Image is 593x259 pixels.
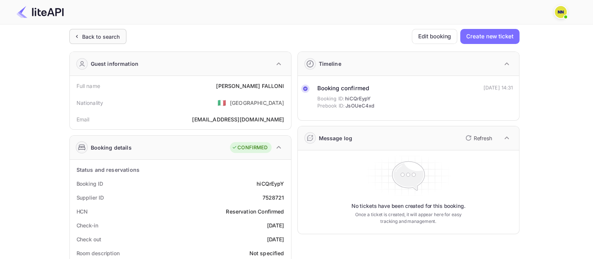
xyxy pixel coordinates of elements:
span: Booking ID: [317,95,345,103]
button: Edit booking [412,29,457,44]
div: Email [77,115,90,123]
img: LiteAPI Logo [17,6,64,18]
div: [DATE] 14:31 [483,84,513,92]
div: Full name [77,82,100,90]
div: Booking ID [77,180,103,188]
div: Check out [77,235,101,243]
div: [PERSON_NAME] FALLONI [216,82,284,90]
button: Refresh [461,132,495,144]
div: Room description [77,249,120,257]
span: JsOUeC4xd [345,102,374,110]
div: Not specified [249,249,284,257]
span: hiCQrEypY [345,95,371,103]
div: Nationality [77,99,104,107]
div: Back to search [82,33,120,41]
div: [DATE] [267,221,284,229]
div: Supplier ID [77,194,104,201]
p: No tickets have been created for this booking. [351,202,465,210]
div: Booking details [91,144,132,151]
div: Check-in [77,221,98,229]
div: Reservation Confirmed [226,208,284,215]
div: Timeline [319,60,341,68]
div: Message log [319,134,353,142]
div: [GEOGRAPHIC_DATA] [230,99,284,107]
p: Once a ticket is created, it will appear here for easy tracking and management. [349,211,468,225]
div: [DATE] [267,235,284,243]
p: Refresh [474,134,492,142]
img: N/A N/A [555,6,567,18]
span: United States [218,96,226,109]
div: hiCQrEypY [257,180,284,188]
div: HCN [77,208,88,215]
div: 7528721 [262,194,284,201]
div: [EMAIL_ADDRESS][DOMAIN_NAME] [192,115,284,123]
div: Booking confirmed [317,84,375,93]
span: Prebook ID: [317,102,345,110]
div: Guest information [91,60,139,68]
div: CONFIRMED [232,144,267,151]
div: Status and reservations [77,166,140,174]
button: Create new ticket [460,29,519,44]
